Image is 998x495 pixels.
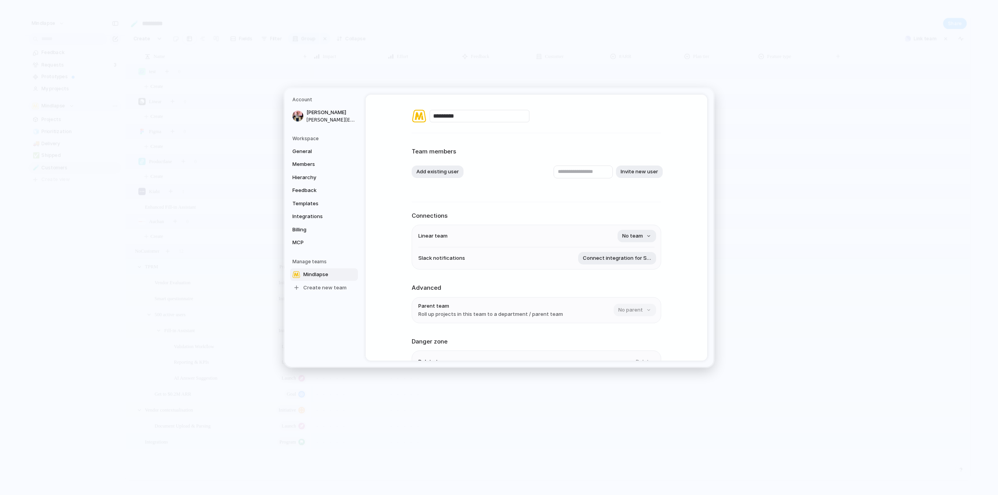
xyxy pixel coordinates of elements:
[292,187,342,194] span: Feedback
[306,116,356,123] span: [PERSON_NAME][EMAIL_ADDRESS]
[292,213,342,220] span: Integrations
[412,166,464,178] button: Add existing user
[303,271,328,278] span: Mindlapse
[622,232,643,240] span: No team
[290,106,358,126] a: [PERSON_NAME][PERSON_NAME][EMAIL_ADDRESS]
[292,160,342,168] span: Members
[290,184,358,197] a: Feedback
[618,230,656,242] button: No team
[290,210,358,223] a: Integrations
[412,337,661,346] h2: Danger zone
[290,268,358,281] a: Mindlapse
[292,148,342,155] span: General
[290,236,358,249] a: MCP
[616,166,663,178] button: Invite new user
[412,211,661,220] h2: Connections
[292,226,342,234] span: Billing
[418,302,563,310] span: Parent team
[292,239,342,247] span: MCP
[290,224,358,236] a: Billing
[290,282,358,294] a: Create new team
[418,254,465,262] span: Slack notifications
[290,158,358,171] a: Members
[418,358,449,366] span: Delete team
[412,147,661,156] h2: Team members
[292,174,342,181] span: Hierarchy
[418,232,448,240] span: Linear team
[412,284,661,292] h2: Advanced
[306,109,356,116] span: [PERSON_NAME]
[292,258,358,265] h5: Manage teams
[578,252,656,264] button: Connect integration for Slack
[292,96,358,103] h5: Account
[292,135,358,142] h5: Workspace
[303,284,347,292] span: Create new team
[290,171,358,184] a: Hierarchy
[290,197,358,210] a: Templates
[583,254,651,262] span: Connect integration for Slack
[418,310,563,318] span: Roll up projects in this team to a department / parent team
[292,200,342,208] span: Templates
[290,145,358,158] a: General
